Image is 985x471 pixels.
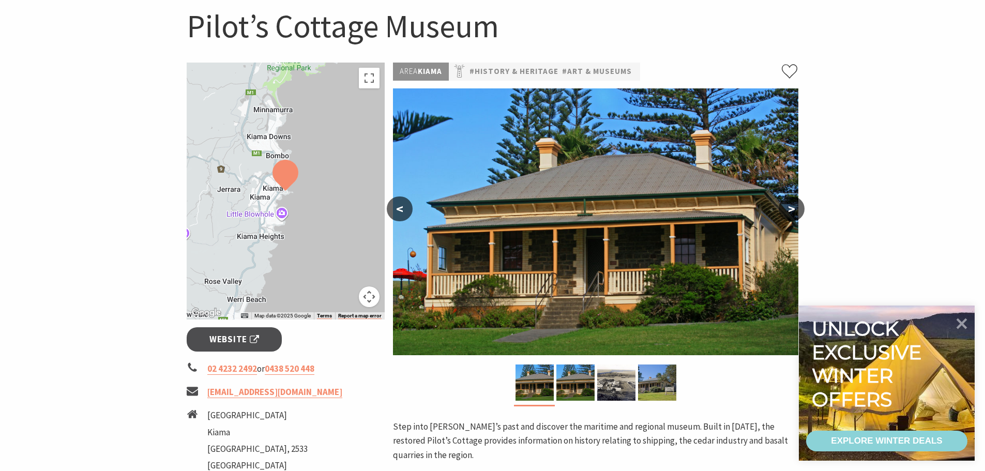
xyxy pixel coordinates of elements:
p: Step into [PERSON_NAME]’s past and discover the maritime and regional museum. Built in [DATE], th... [393,420,798,462]
p: Kiama [393,63,449,81]
a: [EMAIL_ADDRESS][DOMAIN_NAME] [207,386,342,398]
span: Area [400,66,418,76]
li: Kiama [207,426,308,439]
button: Toggle fullscreen view [359,68,380,88]
a: Terms [317,313,332,319]
li: or [187,362,385,376]
img: Pilots Cottage [638,364,676,401]
a: Website [187,327,282,352]
a: 02 4232 2492 [207,363,257,375]
button: Map camera controls [359,286,380,307]
h1: Pilot’s Cottage Museum [187,5,799,47]
img: Google [189,306,223,320]
a: 0438 520 448 [265,363,314,375]
a: EXPLORE WINTER DEALS [806,431,967,451]
li: [GEOGRAPHIC_DATA], 2533 [207,442,308,456]
button: > [779,196,805,221]
a: Report a map error [338,313,382,319]
a: #History & Heritage [469,65,558,78]
button: < [387,196,413,221]
a: #Art & Museums [562,65,632,78]
button: Keyboard shortcuts [241,312,248,320]
img: The Pilot's Cottage [556,364,595,401]
a: Open this area in Google Maps (opens a new window) [189,306,223,320]
img: Historic [597,364,635,401]
div: EXPLORE WINTER DEALS [831,431,942,451]
span: Map data ©2025 Google [254,313,311,318]
li: [GEOGRAPHIC_DATA] [207,408,308,422]
span: Website [209,332,259,346]
div: Unlock exclusive winter offers [812,317,926,411]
